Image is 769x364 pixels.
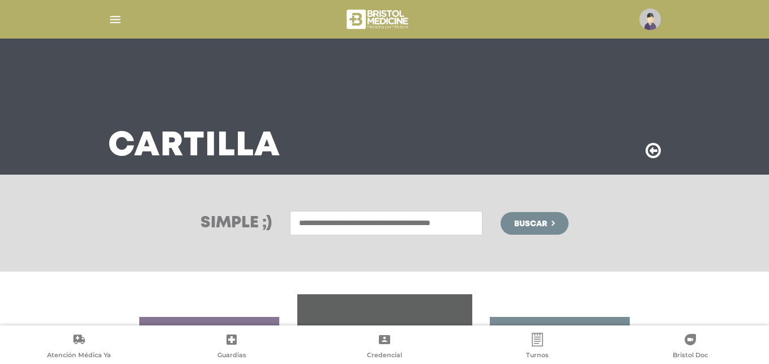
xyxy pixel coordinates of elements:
[514,220,547,228] span: Buscar
[200,215,272,231] h3: Simple ;)
[614,333,767,362] a: Bristol Doc
[345,6,412,33] img: bristol-medicine-blanco.png
[461,333,614,362] a: Turnos
[155,333,308,362] a: Guardias
[639,9,661,30] img: profile-placeholder.svg
[2,333,155,362] a: Atención Médica Ya
[501,212,569,235] button: Buscar
[47,351,111,361] span: Atención Médica Ya
[108,12,122,27] img: Cober_menu-lines-white.svg
[673,351,708,361] span: Bristol Doc
[367,351,402,361] span: Credencial
[108,132,280,161] h3: Cartilla
[217,351,246,361] span: Guardias
[526,351,549,361] span: Turnos
[308,333,461,362] a: Credencial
